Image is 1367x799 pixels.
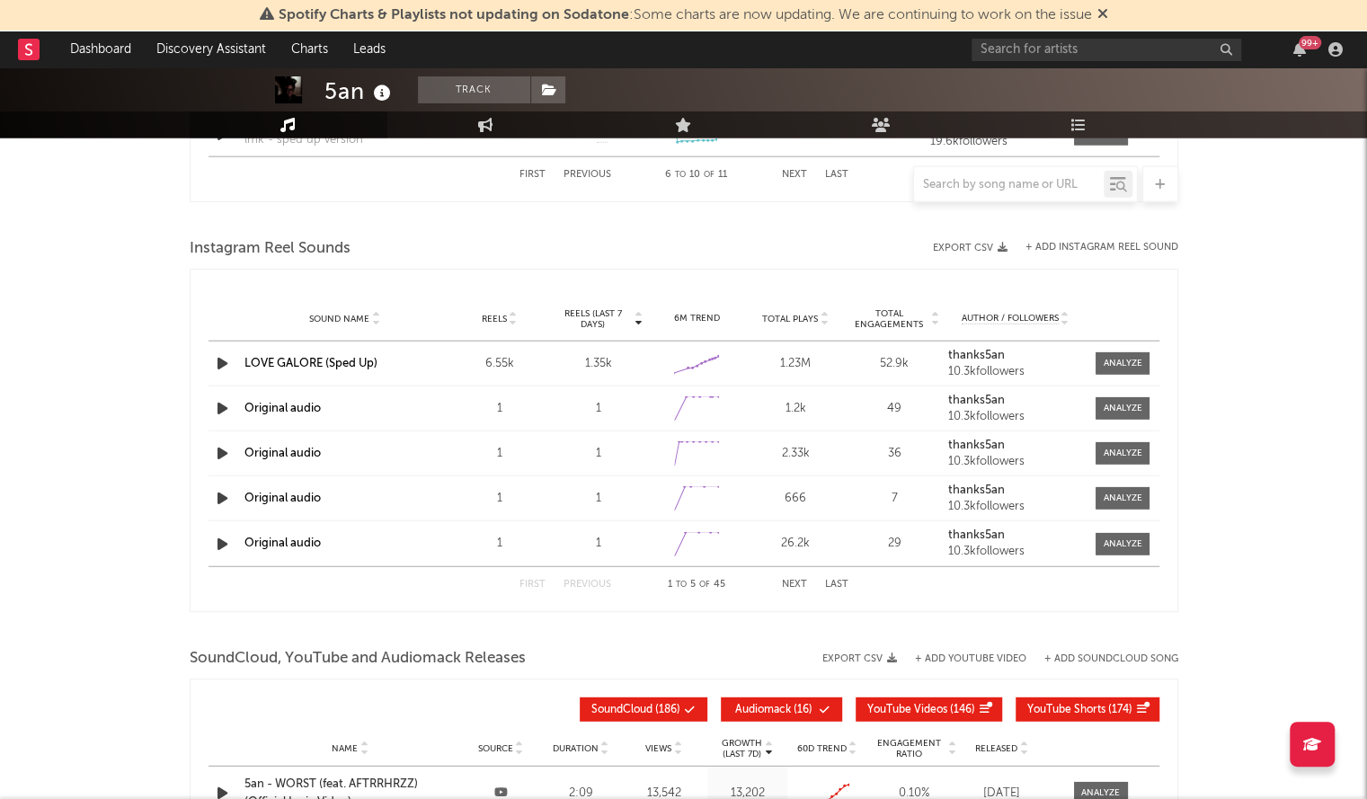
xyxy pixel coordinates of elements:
[750,400,840,418] div: 1.2k
[948,350,1083,362] a: thanks5an
[750,445,840,463] div: 2.33k
[972,39,1241,61] input: Search for artists
[750,355,840,373] div: 1.23M
[554,490,644,508] div: 1
[554,445,644,463] div: 1
[279,8,629,22] span: Spotify Charts & Playlists not updating on Sodatone
[849,490,939,508] div: 7
[721,697,842,722] button: Audiomack(16)
[762,314,818,324] span: Total Plays
[849,445,939,463] div: 36
[948,501,1083,513] div: 10.3k followers
[482,314,507,324] span: Reels
[1027,705,1105,715] span: YouTube Shorts
[782,580,807,590] button: Next
[1293,42,1306,57] button: 99+
[58,31,144,67] a: Dashboard
[699,581,710,589] span: of
[341,31,398,67] a: Leads
[647,574,746,596] div: 1 5 45
[591,705,652,715] span: SoundCloud
[722,738,762,749] p: Growth
[244,358,377,369] a: LOVE GALORE (Sped Up)
[948,350,1005,361] strong: thanks5an
[933,243,1007,253] button: Export CSV
[552,743,598,754] span: Duration
[1044,654,1178,664] button: + Add SoundCloud Song
[948,529,1005,541] strong: thanks5an
[722,749,762,759] p: (Last 7d)
[244,537,321,549] a: Original audio
[244,131,363,149] div: lmk - sped up version
[948,546,1083,558] div: 10.3k followers
[1026,654,1178,664] button: + Add SoundCloud Song
[948,484,1005,496] strong: thanks5an
[750,490,840,508] div: 666
[849,400,939,418] div: 49
[975,743,1017,754] span: Released
[948,439,1005,451] strong: thanks5an
[418,76,530,103] button: Track
[822,653,897,664] button: Export CSV
[554,400,644,418] div: 1
[897,654,1026,664] div: + Add YouTube Video
[244,493,321,504] a: Original audio
[849,308,928,330] span: Total Engagements
[872,738,946,759] span: Engagement Ratio
[825,580,848,590] button: Last
[324,76,395,106] div: 5an
[554,308,633,330] span: Reels (last 7 days)
[309,314,369,324] span: Sound Name
[244,403,321,414] a: Original audio
[867,705,975,715] span: ( 146 )
[244,448,321,459] a: Original audio
[1097,8,1108,22] span: Dismiss
[455,445,545,463] div: 1
[676,581,687,589] span: to
[962,313,1059,324] span: Author / Followers
[580,697,707,722] button: SoundCloud(186)
[948,411,1083,423] div: 10.3k followers
[190,648,526,670] span: SoundCloud, YouTube and Audiomack Releases
[948,395,1005,406] strong: thanks5an
[554,535,644,553] div: 1
[455,400,545,418] div: 1
[647,164,746,186] div: 6 10 11
[1016,697,1159,722] button: YouTube Shorts(174)
[1299,36,1321,49] div: 99 +
[750,535,840,553] div: 26.2k
[948,456,1083,468] div: 10.3k followers
[478,743,513,754] span: Source
[948,529,1083,542] a: thanks5an
[591,705,680,715] span: ( 186 )
[332,743,358,754] span: Name
[455,355,545,373] div: 6.55k
[1027,705,1132,715] span: ( 174 )
[867,705,947,715] span: YouTube Videos
[190,238,351,260] span: Instagram Reel Sounds
[849,535,939,553] div: 29
[732,705,815,715] span: ( 16 )
[914,178,1104,192] input: Search by song name or URL
[948,484,1083,497] a: thanks5an
[797,743,847,754] span: 60D Trend
[849,355,939,373] div: 52.9k
[948,366,1083,378] div: 10.3k followers
[645,743,671,754] span: Views
[279,31,341,67] a: Charts
[652,312,742,325] div: 6M Trend
[1007,243,1178,253] div: + Add Instagram Reel Sound
[144,31,279,67] a: Discovery Assistant
[930,136,1055,148] div: 19.6k followers
[519,580,546,590] button: First
[455,535,545,553] div: 1
[948,439,1083,452] a: thanks5an
[1025,243,1178,253] button: + Add Instagram Reel Sound
[279,8,1092,22] span: : Some charts are now updating. We are continuing to work on the issue
[564,580,611,590] button: Previous
[856,697,1002,722] button: YouTube Videos(146)
[735,705,791,715] span: Audiomack
[554,355,644,373] div: 1.35k
[455,490,545,508] div: 1
[915,654,1026,664] button: + Add YouTube Video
